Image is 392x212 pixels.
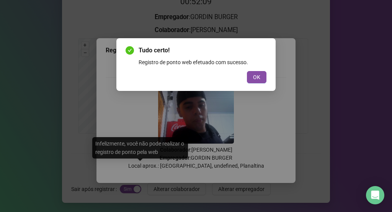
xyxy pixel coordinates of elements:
span: OK [253,73,260,81]
span: Tudo certo! [139,46,266,55]
button: OK [247,71,266,83]
span: check-circle [126,46,134,55]
div: Registro de ponto web efetuado com sucesso. [139,58,266,66]
div: Open Intercom Messenger [366,186,384,204]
